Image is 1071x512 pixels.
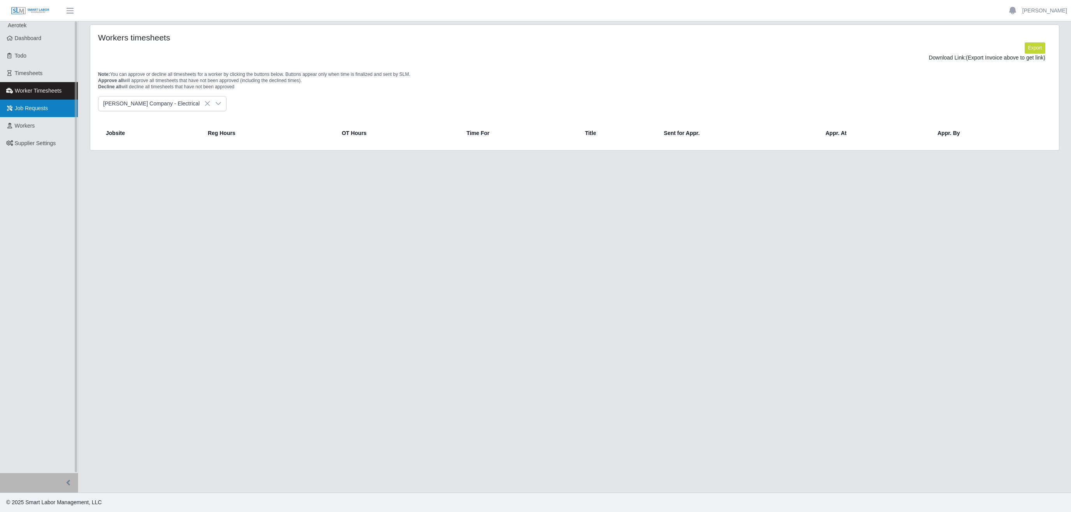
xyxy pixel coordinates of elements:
[1025,42,1045,53] button: Export
[335,124,460,142] th: OT Hours
[15,140,56,146] span: Supplier Settings
[658,124,819,142] th: Sent for Appr.
[8,22,26,28] span: Aerotek
[98,84,121,89] span: Decline all
[1022,7,1067,15] a: [PERSON_NAME]
[98,96,211,111] span: Lee Company - Electrical
[6,499,102,505] span: © 2025 Smart Labor Management, LLC
[98,72,110,77] span: Note:
[966,54,1045,61] span: (Export Invoice above to get link)
[202,124,335,142] th: Reg Hours
[15,53,26,59] span: Todo
[15,35,42,41] span: Dashboard
[101,124,202,142] th: Jobsite
[15,123,35,129] span: Workers
[579,124,658,142] th: Title
[11,7,50,15] img: SLM Logo
[98,33,488,42] h4: Workers timesheets
[460,124,579,142] th: Time For
[104,54,1045,62] div: Download Link:
[15,70,43,76] span: Timesheets
[98,71,1051,90] p: You can approve or decline all timesheets for a worker by clicking the buttons below. Buttons app...
[15,88,61,94] span: Worker Timesheets
[819,124,931,142] th: Appr. At
[98,78,123,83] span: Approve all
[931,124,1048,142] th: Appr. By
[15,105,48,111] span: Job Requests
